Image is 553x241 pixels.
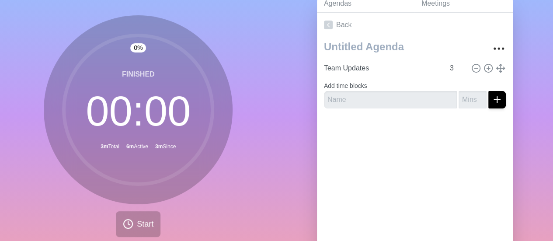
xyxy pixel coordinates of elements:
input: Mins [446,59,467,77]
input: Name [324,91,457,108]
span: Start [137,218,153,230]
button: More [490,40,508,57]
label: Add time blocks [324,82,367,89]
a: Back [317,13,513,37]
button: Start [116,211,160,237]
input: Mins [459,91,487,108]
input: Name [320,59,445,77]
